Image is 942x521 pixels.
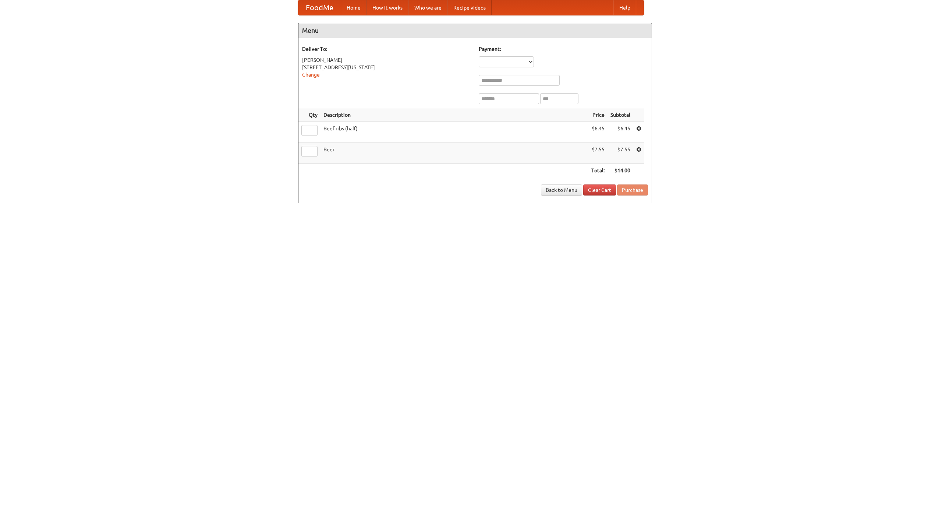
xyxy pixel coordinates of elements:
div: [PERSON_NAME] [302,56,471,64]
a: Recipe videos [447,0,492,15]
th: Total: [588,164,608,177]
h4: Menu [298,23,652,38]
a: Clear Cart [583,184,616,196]
td: Beef ribs (half) [321,122,588,143]
td: $6.45 [608,122,633,143]
a: FoodMe [298,0,341,15]
th: $14.00 [608,164,633,177]
th: Qty [298,108,321,122]
a: Change [302,72,320,78]
h5: Deliver To: [302,45,471,53]
a: How it works [366,0,408,15]
div: [STREET_ADDRESS][US_STATE] [302,64,471,71]
th: Subtotal [608,108,633,122]
td: Beer [321,143,588,164]
a: Home [341,0,366,15]
td: $7.55 [608,143,633,164]
th: Description [321,108,588,122]
a: Help [613,0,636,15]
th: Price [588,108,608,122]
td: $7.55 [588,143,608,164]
a: Back to Menu [541,184,582,196]
h5: Payment: [479,45,648,53]
button: Purchase [617,184,648,196]
a: Who we are [408,0,447,15]
td: $6.45 [588,122,608,143]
